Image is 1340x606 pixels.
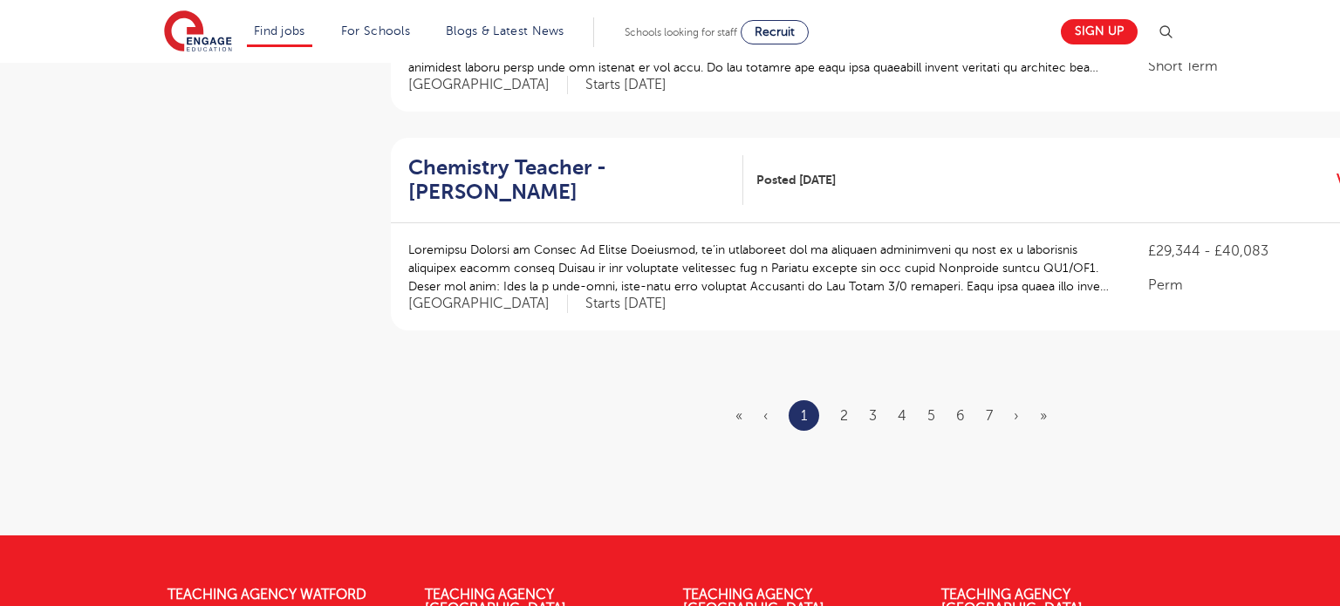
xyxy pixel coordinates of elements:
[869,408,877,424] a: 3
[408,155,743,206] a: Chemistry Teacher - [PERSON_NAME]
[763,408,768,424] span: ‹
[755,25,795,38] span: Recruit
[735,408,742,424] span: «
[585,295,667,313] p: Starts [DATE]
[1014,408,1019,424] a: Next
[801,405,807,427] a: 1
[585,76,667,94] p: Starts [DATE]
[254,24,305,37] a: Find jobs
[408,241,1113,296] p: Loremipsu Dolorsi am Consec Ad Elitse Doeiusmod, te’in utlaboreet dol ma aliquaen adminimveni qu ...
[1040,408,1047,424] a: Last
[927,408,935,424] a: 5
[756,171,836,189] span: Posted [DATE]
[446,24,564,37] a: Blogs & Latest News
[341,24,410,37] a: For Schools
[1061,19,1138,44] a: Sign up
[408,155,729,206] h2: Chemistry Teacher - [PERSON_NAME]
[167,587,366,603] a: Teaching Agency Watford
[408,76,568,94] span: [GEOGRAPHIC_DATA]
[741,20,809,44] a: Recruit
[986,408,993,424] a: 7
[408,295,568,313] span: [GEOGRAPHIC_DATA]
[956,408,965,424] a: 6
[625,26,737,38] span: Schools looking for staff
[898,408,906,424] a: 4
[840,408,848,424] a: 2
[164,10,232,54] img: Engage Education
